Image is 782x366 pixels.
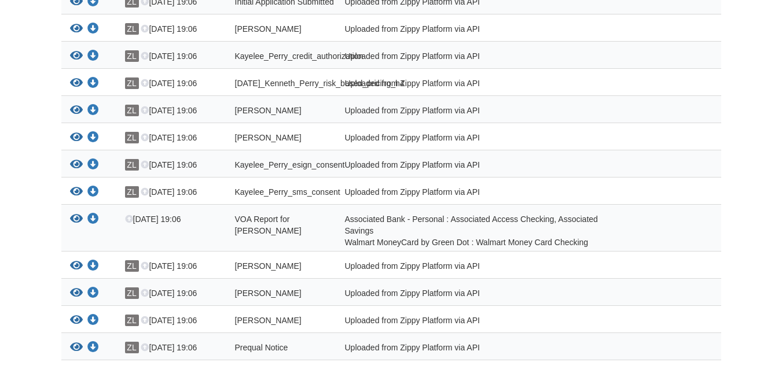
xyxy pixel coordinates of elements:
button: View Kayelee_Perry_esign_consent [70,159,83,171]
span: [DATE]_Kenneth_Perry_risk_based_pricing_h4 [235,79,405,88]
div: Uploaded from Zippy Platform via API [336,186,611,201]
span: Prequal Notice [235,343,288,352]
div: Uploaded from Zippy Platform via API [336,50,611,65]
div: Uploaded from Zippy Platform via API [336,159,611,174]
div: Uploaded from Zippy Platform via API [336,77,611,93]
span: ZL [125,342,139,353]
button: View Kayelee_Perry_privacy_notice [70,315,83,327]
button: View Kenneth_Perry_joint_credit [70,132,83,144]
span: ZL [125,105,139,116]
button: View VOA Report for Kayelee Perry [70,213,83,225]
div: Uploaded from Zippy Platform via API [336,287,611,302]
a: Download VOA Report for Kayelee Perry [87,215,99,224]
div: Uploaded from Zippy Platform via API [336,132,611,147]
span: ZL [125,260,139,272]
div: Uploaded from Zippy Platform via API [336,342,611,357]
span: [DATE] 19:06 [125,215,181,224]
span: ZL [125,287,139,299]
a: Download Kayelee_Perry_credit_authorization [87,52,99,61]
div: Uploaded from Zippy Platform via API [336,315,611,330]
span: ZL [125,23,139,35]
span: [DATE] 19:06 [141,289,197,298]
span: [DATE] 19:06 [141,187,197,197]
span: [DATE] 19:06 [141,106,197,115]
button: View Kenneth_Perry_esign_consent [70,260,83,272]
button: View Kayelee_Perry_true_and_correct_consent [70,23,83,35]
span: [DATE] 19:06 [141,160,197,169]
button: View Prequal Notice [70,342,83,354]
span: [PERSON_NAME] [235,316,302,325]
span: Kayelee_Perry_sms_consent [235,187,340,197]
span: ZL [125,50,139,62]
a: Download Kenneth_Perry_esign_consent [87,262,99,271]
span: [DATE] 19:06 [141,79,197,88]
span: [PERSON_NAME] [235,133,302,142]
span: VOA Report for [PERSON_NAME] [235,215,302,235]
span: [DATE] 19:06 [141,133,197,142]
a: Download Kayelee_Perry_sms_consent [87,188,99,197]
div: Associated Bank - Personal : Associated Access Checking, Associated Savings Walmart MoneyCard by ... [336,213,611,248]
span: [DATE] 19:06 [141,24,197,34]
button: View 07-23-2025_Kenneth_Perry_risk_based_pricing_h4 [70,77,83,90]
span: ZL [125,159,139,171]
span: [DATE] 19:06 [141,343,197,352]
a: Download Prequal Notice [87,343,99,353]
div: Uploaded from Zippy Platform via API [336,260,611,275]
span: [PERSON_NAME] [235,289,302,298]
span: ZL [125,186,139,198]
span: ZL [125,77,139,89]
span: [DATE] 19:06 [141,261,197,271]
span: [DATE] 19:06 [141,51,197,61]
a: Download Kenneth_Perry_true_and_correct_consent [87,106,99,116]
a: Download Kayelee_Perry_esign_consent [87,161,99,170]
span: ZL [125,132,139,143]
div: Uploaded from Zippy Platform via API [336,23,611,38]
span: [PERSON_NAME] [235,106,302,115]
span: Kayelee_Perry_esign_consent [235,160,345,169]
button: View Kenneth_Perry_privacy_notice [70,287,83,300]
div: Uploaded from Zippy Platform via API [336,105,611,120]
a: Download Kenneth_Perry_privacy_notice [87,289,99,298]
button: View Kayelee_Perry_sms_consent [70,186,83,198]
a: Download 07-23-2025_Kenneth_Perry_risk_based_pricing_h4 [87,79,99,88]
span: [PERSON_NAME] [235,261,302,271]
button: View Kenneth_Perry_true_and_correct_consent [70,105,83,117]
a: Download Kayelee_Perry_true_and_correct_consent [87,25,99,34]
span: [DATE] 19:06 [141,316,197,325]
span: ZL [125,315,139,326]
a: Download Kenneth_Perry_joint_credit [87,134,99,143]
a: Download Kayelee_Perry_privacy_notice [87,316,99,326]
span: Kayelee_Perry_credit_authorization [235,51,364,61]
span: [PERSON_NAME] [235,24,302,34]
button: View Kayelee_Perry_credit_authorization [70,50,83,62]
